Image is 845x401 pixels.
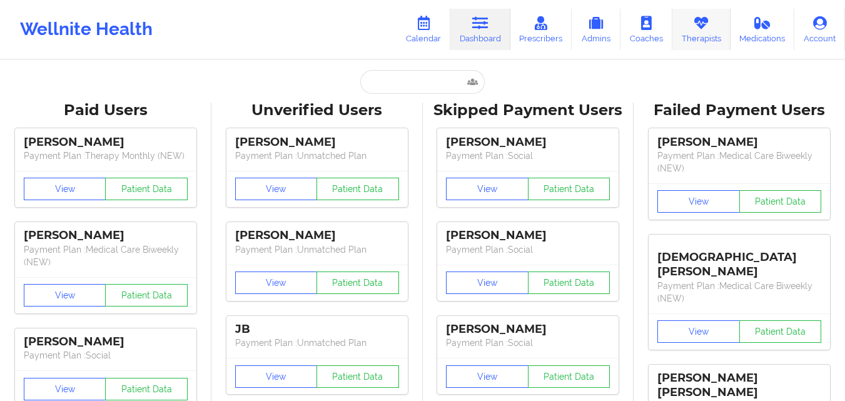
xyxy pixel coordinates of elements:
[572,9,620,50] a: Admins
[446,365,529,388] button: View
[235,150,399,162] p: Payment Plan : Unmatched Plan
[397,9,450,50] a: Calendar
[24,178,106,200] button: View
[657,371,821,400] div: [PERSON_NAME] [PERSON_NAME]
[432,101,625,120] div: Skipped Payment Users
[24,228,188,243] div: [PERSON_NAME]
[528,178,610,200] button: Patient Data
[739,190,822,213] button: Patient Data
[24,335,188,349] div: [PERSON_NAME]
[657,320,740,343] button: View
[446,337,610,349] p: Payment Plan : Social
[105,284,188,307] button: Patient Data
[220,101,414,120] div: Unverified Users
[672,9,731,50] a: Therapists
[235,178,318,200] button: View
[235,243,399,256] p: Payment Plan : Unmatched Plan
[24,284,106,307] button: View
[24,243,188,268] p: Payment Plan : Medical Care Biweekly (NEW)
[446,150,610,162] p: Payment Plan : Social
[105,178,188,200] button: Patient Data
[446,135,610,150] div: [PERSON_NAME]
[105,378,188,400] button: Patient Data
[316,178,399,200] button: Patient Data
[446,272,529,294] button: View
[620,9,672,50] a: Coaches
[528,272,610,294] button: Patient Data
[235,228,399,243] div: [PERSON_NAME]
[657,280,821,305] p: Payment Plan : Medical Care Biweekly (NEW)
[528,365,610,388] button: Patient Data
[731,9,795,50] a: Medications
[9,101,203,120] div: Paid Users
[446,243,610,256] p: Payment Plan : Social
[657,190,740,213] button: View
[235,365,318,388] button: View
[235,272,318,294] button: View
[510,9,572,50] a: Prescribers
[450,9,510,50] a: Dashboard
[24,135,188,150] div: [PERSON_NAME]
[235,135,399,150] div: [PERSON_NAME]
[642,101,836,120] div: Failed Payment Users
[446,228,610,243] div: [PERSON_NAME]
[24,349,188,362] p: Payment Plan : Social
[657,135,821,150] div: [PERSON_NAME]
[657,150,821,175] p: Payment Plan : Medical Care Biweekly (NEW)
[24,150,188,162] p: Payment Plan : Therapy Monthly (NEW)
[235,337,399,349] p: Payment Plan : Unmatched Plan
[24,378,106,400] button: View
[446,178,529,200] button: View
[739,320,822,343] button: Patient Data
[446,322,610,337] div: [PERSON_NAME]
[316,272,399,294] button: Patient Data
[235,322,399,337] div: JB
[316,365,399,388] button: Patient Data
[657,241,821,279] div: [DEMOGRAPHIC_DATA][PERSON_NAME]
[794,9,845,50] a: Account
